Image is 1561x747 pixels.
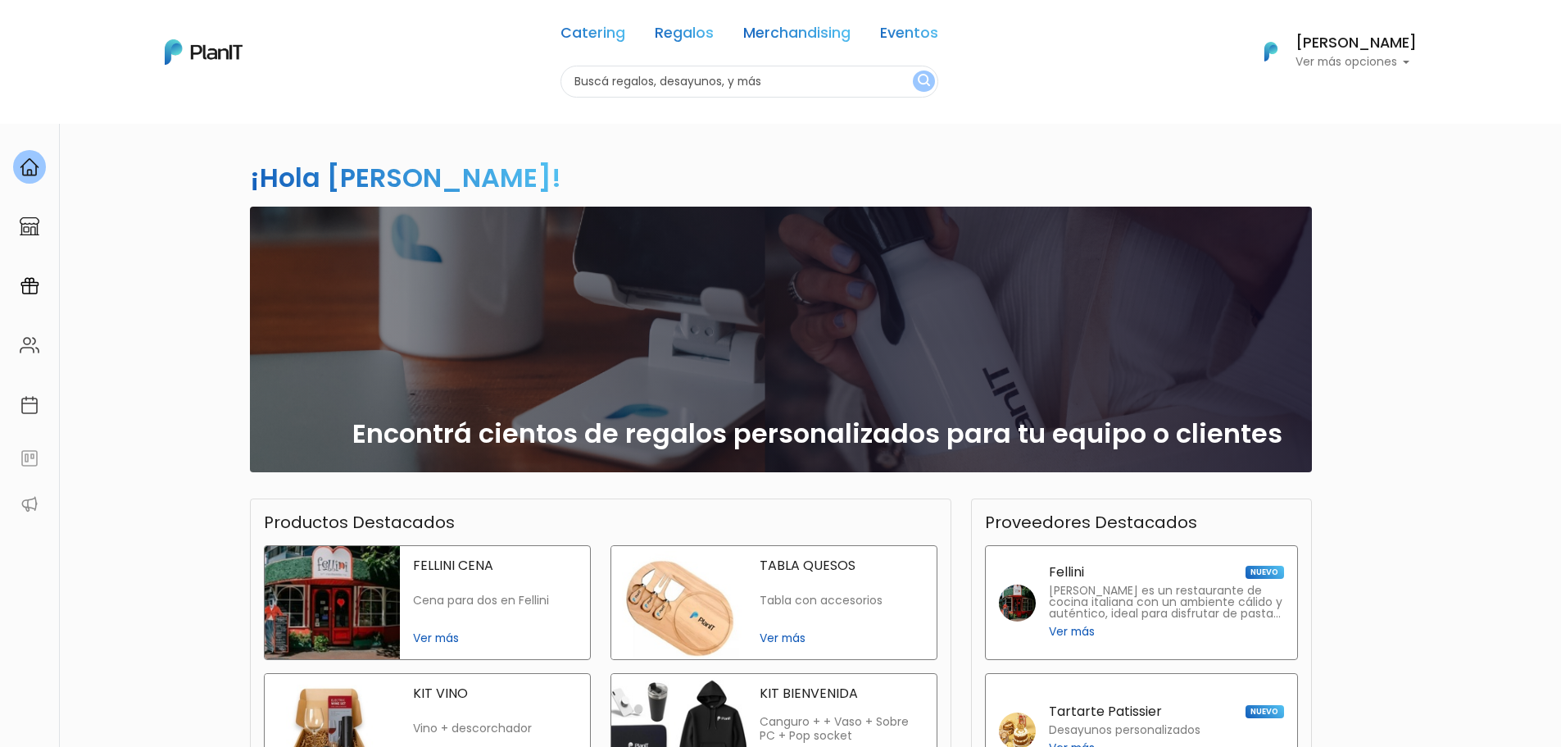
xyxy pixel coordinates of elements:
p: Ver más opciones [1296,57,1417,68]
p: TABLA QUESOS [760,559,923,572]
img: tabla quesos [611,546,746,659]
a: fellini cena FELLINI CENA Cena para dos en Fellini Ver más [264,545,591,660]
h2: ¡Hola [PERSON_NAME]! [250,159,561,196]
h6: [PERSON_NAME] [1296,36,1417,51]
p: Tartarte Patissier [1049,705,1162,718]
img: people-662611757002400ad9ed0e3c099ab2801c6687ba6c219adb57efc949bc21e19d.svg [20,335,39,355]
a: Regalos [655,26,714,46]
img: calendar-87d922413cdce8b2cf7b7f5f62616a5cf9e4887200fb71536465627b3292af00.svg [20,395,39,415]
h3: Proveedores Destacados [985,512,1197,532]
p: Vino + descorchador [413,722,577,736]
button: PlanIt Logo [PERSON_NAME] Ver más opciones [1243,30,1417,73]
h2: Encontrá cientos de regalos personalizados para tu equipo o clientes [352,418,1282,449]
img: search_button-432b6d5273f82d61273b3651a40e1bd1b912527efae98b1b7a1b2c0702e16a8d.svg [918,74,930,89]
span: Ver más [413,630,577,647]
img: campaigns-02234683943229c281be62815700db0a1741e53638e28bf9629b52c665b00959.svg [20,276,39,296]
img: PlanIt Logo [165,39,243,65]
span: Ver más [760,630,923,647]
p: Desayunos personalizados [1049,725,1200,736]
span: NUEVO [1246,705,1283,718]
a: Merchandising [743,26,851,46]
a: tabla quesos TABLA QUESOS Tabla con accesorios Ver más [610,545,937,660]
p: Fellini [1049,566,1084,579]
img: fellini cena [265,546,400,659]
img: home-e721727adea9d79c4d83392d1f703f7f8bce08238fde08b1acbfd93340b81755.svg [20,157,39,177]
p: KIT BIENVENIDA [760,687,923,700]
img: partners-52edf745621dab592f3b2c58e3bca9d71375a7ef29c3b500c9f145b62cc070d4.svg [20,494,39,514]
input: Buscá regalos, desayunos, y más [560,66,938,98]
p: KIT VINO [413,687,577,700]
a: Catering [560,26,625,46]
span: Ver más [1049,623,1095,640]
a: Eventos [880,26,938,46]
p: Tabla con accesorios [760,594,923,608]
img: feedback-78b5a0c8f98aac82b08bfc38622c3050aee476f2c9584af64705fc4e61158814.svg [20,449,39,468]
p: Canguro + + Vaso + Sobre PC + Pop socket [760,715,923,744]
a: Fellini NUEVO [PERSON_NAME] es un restaurante de cocina italiana con un ambiente cálido y auténti... [985,545,1298,660]
p: FELLINI CENA [413,559,577,572]
img: PlanIt Logo [1253,34,1289,70]
span: NUEVO [1246,566,1283,579]
h3: Productos Destacados [264,512,455,532]
p: Cena para dos en Fellini [413,594,577,608]
img: marketplace-4ceaa7011d94191e9ded77b95e3339b90024bf715f7c57f8cf31f2d8c509eaba.svg [20,216,39,236]
img: fellini [999,585,1036,622]
p: [PERSON_NAME] es un restaurante de cocina italiana con un ambiente cálido y auténtico, ideal para... [1049,585,1284,620]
